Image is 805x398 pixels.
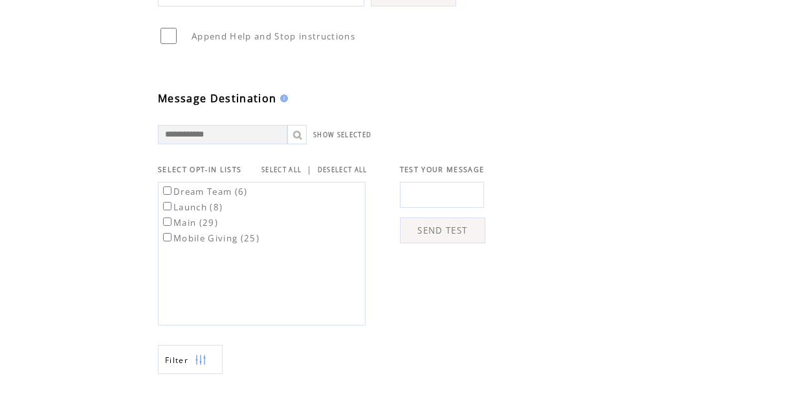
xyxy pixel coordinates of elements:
img: help.gif [276,94,288,102]
a: SELECT ALL [261,166,302,174]
input: Launch (8) [163,202,171,210]
a: Filter [158,345,223,374]
label: Main (29) [160,217,218,228]
span: Message Destination [158,91,276,105]
label: Dream Team (6) [160,186,248,197]
img: filters.png [195,346,206,375]
label: Launch (8) [160,201,223,213]
a: DESELECT ALL [318,166,368,174]
span: Append Help and Stop instructions [192,30,355,42]
span: SELECT OPT-IN LISTS [158,165,241,174]
span: | [307,164,312,175]
input: Dream Team (6) [163,186,171,195]
span: Show filters [165,355,188,366]
a: SEND TEST [400,217,485,243]
label: Mobile Giving (25) [160,232,259,244]
input: Main (29) [163,217,171,226]
input: Mobile Giving (25) [163,233,171,241]
span: TEST YOUR MESSAGE [400,165,485,174]
a: SHOW SELECTED [313,131,371,139]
